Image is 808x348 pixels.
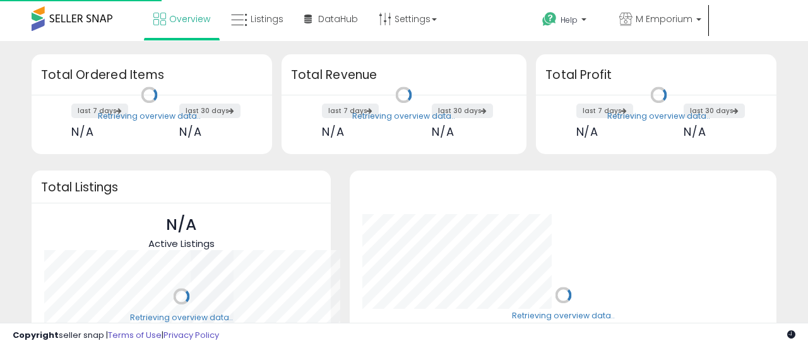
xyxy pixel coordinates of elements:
div: Retrieving overview data.. [607,111,710,122]
div: seller snap | | [13,330,219,342]
span: M Emporium [636,13,692,25]
span: Help [561,15,578,25]
span: Listings [251,13,283,25]
strong: Copyright [13,329,59,341]
i: Get Help [542,11,557,27]
div: Retrieving overview data.. [512,311,615,322]
div: Retrieving overview data.. [352,111,455,122]
div: Retrieving overview data.. [130,312,233,323]
div: Retrieving overview data.. [98,111,201,122]
a: Help [532,2,608,41]
span: Overview [169,13,210,25]
span: DataHub [318,13,358,25]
